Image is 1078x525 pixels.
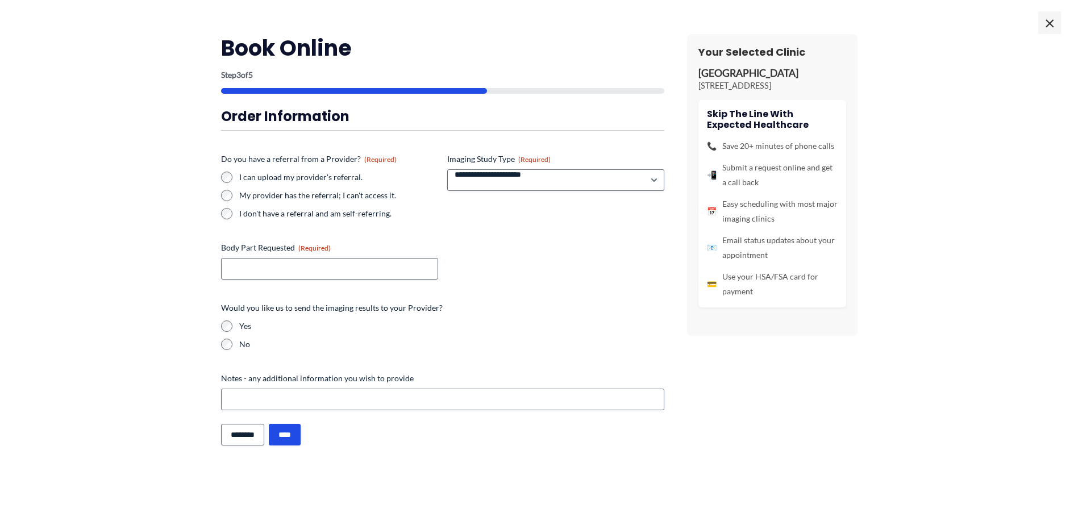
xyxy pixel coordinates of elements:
[698,45,846,59] h3: Your Selected Clinic
[239,320,664,332] label: Yes
[221,302,443,314] legend: Would you like us to send the imaging results to your Provider?
[1038,11,1061,34] span: ×
[239,190,438,201] label: My provider has the referral; I can't access it.
[221,373,664,384] label: Notes - any additional information you wish to provide
[518,155,551,164] span: (Required)
[364,155,397,164] span: (Required)
[298,244,331,252] span: (Required)
[239,172,438,183] label: I can upload my provider's referral.
[221,107,664,125] h3: Order Information
[707,277,717,291] span: 💳
[239,208,438,219] label: I don't have a referral and am self-referring.
[707,139,838,153] li: Save 20+ minutes of phone calls
[707,269,838,299] li: Use your HSA/FSA card for payment
[221,71,664,79] p: Step of
[221,34,664,62] h2: Book Online
[698,67,846,80] p: [GEOGRAPHIC_DATA]
[707,204,717,219] span: 📅
[707,197,838,226] li: Easy scheduling with most major imaging clinics
[707,109,838,130] h4: Skip the line with Expected Healthcare
[248,70,253,80] span: 5
[707,233,838,262] li: Email status updates about your appointment
[707,240,717,255] span: 📧
[707,160,838,190] li: Submit a request online and get a call back
[707,168,717,182] span: 📲
[236,70,241,80] span: 3
[221,242,438,253] label: Body Part Requested
[698,80,846,91] p: [STREET_ADDRESS]
[447,153,664,165] label: Imaging Study Type
[707,139,717,153] span: 📞
[239,339,664,350] label: No
[221,153,397,165] legend: Do you have a referral from a Provider?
